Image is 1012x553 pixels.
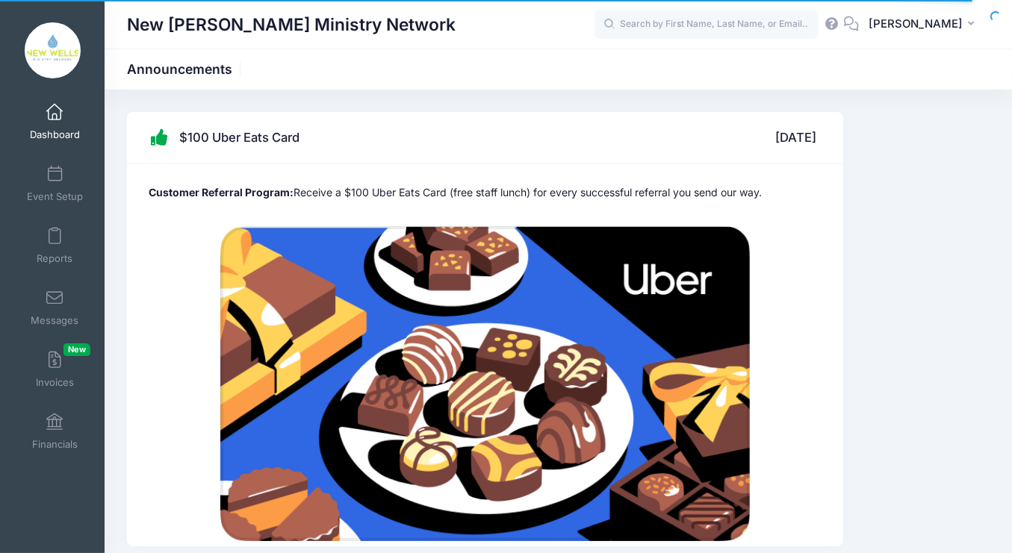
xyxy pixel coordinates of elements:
span: Event Setup [27,190,83,203]
span: Messages [31,314,78,327]
a: Messages [19,281,90,334]
a: Event Setup [19,157,90,210]
button: [PERSON_NAME] [859,7,990,42]
img: New Wells Ministry Network [25,22,81,78]
span: Dashboard [30,128,80,141]
a: Dashboard [19,96,90,148]
a: InvoicesNew [19,343,90,396]
span: Financials [32,438,78,451]
a: Reports [19,219,90,272]
span: [DATE] [776,117,817,159]
span: $100 Uber Eats Card [179,131,299,146]
span: Invoices [36,376,74,389]
h1: Announcements [127,61,245,77]
a: Financials [19,405,90,457]
span: New [63,343,90,356]
span: [PERSON_NAME] [869,16,963,32]
span: Customer Referral Program: [149,186,294,199]
h1: New [PERSON_NAME] Ministry Network [127,7,456,42]
input: Search by First Name, Last Name, or Email... [595,10,819,40]
span: Receive a $100 Uber Eats Card (free staff lunch) for every successful referral you send our way. [294,186,762,199]
span: Reports [37,252,72,265]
